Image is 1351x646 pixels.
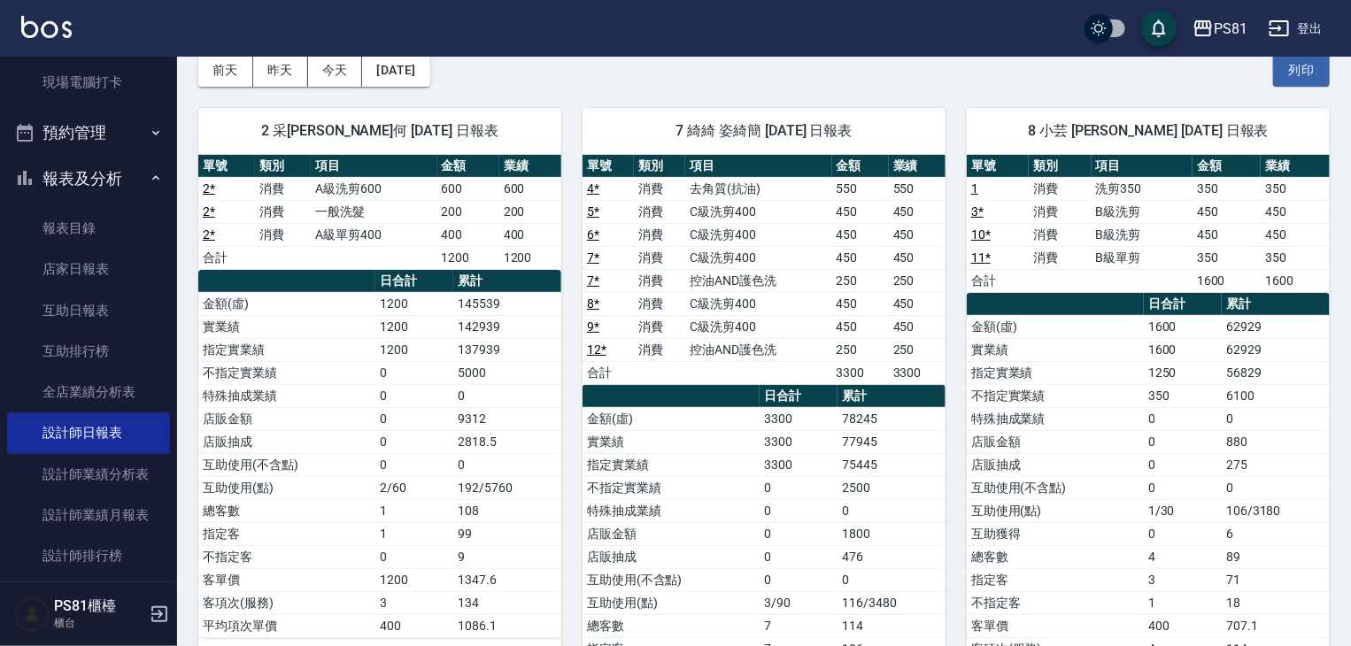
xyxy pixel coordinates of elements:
td: 不指定實業績 [198,361,375,384]
td: 總客數 [583,614,760,637]
td: 1200 [437,246,499,269]
td: 1600 [1144,315,1222,338]
th: 單號 [198,155,255,178]
td: 1250 [1144,361,1222,384]
td: 7 [760,614,838,637]
td: 特殊抽成業績 [967,407,1144,430]
td: 0 [1144,522,1222,545]
td: 75445 [838,453,946,476]
th: 類別 [255,155,312,178]
td: C級洗剪400 [685,315,831,338]
td: 450 [1193,200,1261,223]
td: 2818.5 [453,430,561,453]
td: B級洗剪 [1092,223,1193,246]
td: 去角質(抗油) [685,177,831,200]
td: 一般洗髮 [311,200,436,223]
th: 項目 [685,155,831,178]
th: 類別 [634,155,685,178]
a: 店家日報表 [7,249,170,289]
th: 日合計 [375,270,453,293]
button: 登出 [1262,12,1330,45]
th: 單號 [583,155,634,178]
div: PS81 [1214,18,1247,40]
a: 設計師業績分析表 [7,454,170,495]
td: 450 [832,315,889,338]
td: 1 [375,499,453,522]
td: 互助使用(不含點) [198,453,375,476]
th: 金額 [437,155,499,178]
td: 3300 [889,361,946,384]
td: 不指定實業績 [583,476,760,499]
td: 192/5760 [453,476,561,499]
td: 9 [453,545,561,568]
button: 前天 [198,54,253,87]
table: a dense table [583,155,946,385]
td: 0 [375,430,453,453]
td: 6 [1222,522,1330,545]
td: 互助使用(點) [583,591,760,614]
td: 0 [760,545,838,568]
td: 250 [832,269,889,292]
td: B級洗剪 [1092,200,1193,223]
td: 實業績 [967,338,1144,361]
td: 不指定實業績 [967,384,1144,407]
td: 62929 [1222,315,1330,338]
p: 櫃台 [54,615,144,631]
td: 0 [838,568,946,591]
td: 1 [1144,591,1222,614]
td: C級洗剪400 [685,200,831,223]
td: 3300 [832,361,889,384]
td: 消費 [255,177,312,200]
h5: PS81櫃檯 [54,597,144,615]
td: 總客數 [967,545,1144,568]
td: 116/3480 [838,591,946,614]
td: 店販抽成 [198,430,375,453]
td: A級洗剪600 [311,177,436,200]
td: 店販金額 [583,522,760,545]
td: 消費 [634,177,685,200]
img: Person [14,596,50,632]
a: 報表目錄 [7,208,170,249]
td: 250 [832,338,889,361]
td: 600 [499,177,561,200]
td: 142939 [453,315,561,338]
td: 450 [832,292,889,315]
td: 71 [1222,568,1330,591]
td: 店販金額 [967,430,1144,453]
td: 0 [375,453,453,476]
td: 400 [1144,614,1222,637]
td: 400 [375,614,453,637]
td: 消費 [634,338,685,361]
th: 業績 [889,155,946,178]
td: 450 [889,200,946,223]
th: 累計 [838,385,946,408]
td: 5000 [453,361,561,384]
td: 店販抽成 [583,545,760,568]
a: 設計師排行榜 [7,535,170,576]
td: 450 [1261,200,1330,223]
td: 特殊抽成業績 [198,384,375,407]
td: 消費 [1029,223,1091,246]
td: 200 [437,200,499,223]
th: 項目 [1092,155,1193,178]
button: 預約管理 [7,110,170,156]
td: 1600 [1261,269,1330,292]
td: 3/90 [760,591,838,614]
td: 18 [1222,591,1330,614]
td: 1200 [375,315,453,338]
td: 指定客 [198,522,375,545]
td: 消費 [634,315,685,338]
td: 4 [1144,545,1222,568]
td: 707.1 [1222,614,1330,637]
td: 0 [375,384,453,407]
td: 108 [453,499,561,522]
td: 275 [1222,453,1330,476]
th: 累計 [1222,293,1330,316]
td: 3300 [760,430,838,453]
table: a dense table [198,155,561,270]
th: 累計 [453,270,561,293]
td: 350 [1193,177,1261,200]
td: 洗剪350 [1092,177,1193,200]
td: 金額(虛) [583,407,760,430]
td: 400 [499,223,561,246]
